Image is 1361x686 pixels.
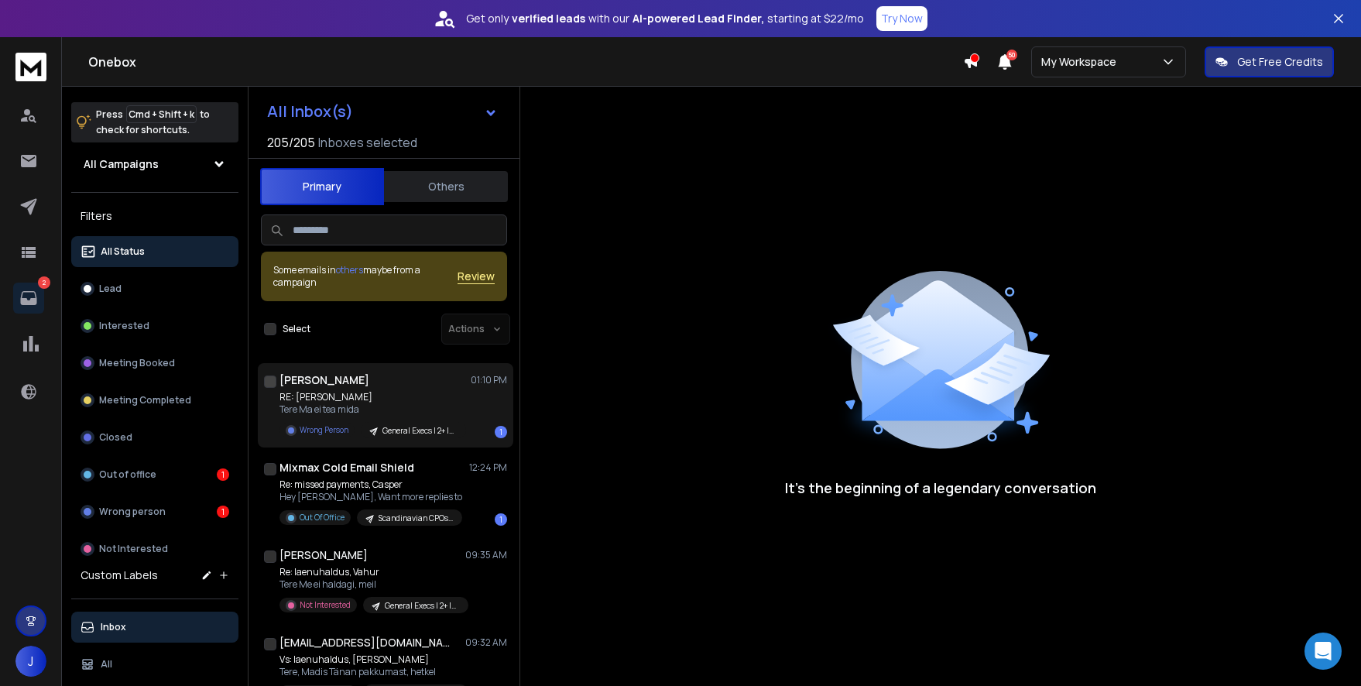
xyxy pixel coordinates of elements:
[267,104,353,119] h1: All Inbox(s)
[38,276,50,289] p: 2
[99,506,166,518] p: Wrong person
[279,403,465,416] p: Tere Ma ei tea mida
[71,459,238,490] button: Out of office1
[101,658,112,671] p: All
[1041,54,1123,70] p: My Workspace
[99,468,156,481] p: Out of office
[71,310,238,341] button: Interested
[279,391,465,403] p: RE: [PERSON_NAME]
[279,566,465,578] p: Re: laenuhaldus, Vahur
[881,11,923,26] p: Try Now
[633,11,764,26] strong: AI-powered Lead Finder,
[13,283,44,314] a: 2
[99,394,191,406] p: Meeting Completed
[15,53,46,81] img: logo
[458,269,495,284] button: Review
[382,425,457,437] p: General Execs | 2+ loans, min 40% maturity [DATE] | General Value Props | [DATE]
[88,53,963,71] h1: Onebox
[217,506,229,518] div: 1
[255,96,510,127] button: All Inbox(s)
[71,348,238,379] button: Meeting Booked
[273,264,458,289] div: Some emails in maybe from a campaign
[385,600,459,612] p: General Execs | 2+ loans, min 40% maturity [DATE] | General Value Props | [DATE]
[471,374,507,386] p: 01:10 PM
[469,461,507,474] p: 12:24 PM
[1304,633,1342,670] div: Open Intercom Messenger
[785,477,1096,499] p: It’s the beginning of a legendary conversation
[101,621,126,633] p: Inbox
[99,543,168,555] p: Not Interested
[379,513,453,524] p: Scandinavian CPOs/eMSPs | [DATE]
[217,468,229,481] div: 1
[318,133,417,152] h3: Inboxes selected
[260,168,384,205] button: Primary
[71,533,238,564] button: Not Interested
[279,547,368,563] h1: [PERSON_NAME]
[71,149,238,180] button: All Campaigns
[512,11,585,26] strong: verified leads
[15,646,46,677] button: J
[71,422,238,453] button: Closed
[466,11,864,26] p: Get only with our starting at $22/mo
[1205,46,1334,77] button: Get Free Credits
[96,107,210,138] p: Press to check for shortcuts.
[279,491,462,503] p: Hey [PERSON_NAME], Want more replies to
[71,385,238,416] button: Meeting Completed
[71,236,238,267] button: All Status
[495,426,507,438] div: 1
[384,170,508,204] button: Others
[1237,54,1323,70] p: Get Free Credits
[71,273,238,304] button: Lead
[465,636,507,649] p: 09:32 AM
[126,105,197,123] span: Cmd + Shift + k
[99,357,175,369] p: Meeting Booked
[279,653,465,666] p: Vs: laenuhaldus, [PERSON_NAME]
[1006,50,1017,60] span: 50
[267,133,315,152] span: 205 / 205
[279,635,450,650] h1: [EMAIL_ADDRESS][DOMAIN_NAME]
[81,568,158,583] h3: Custom Labels
[71,649,238,680] button: All
[84,156,159,172] h1: All Campaigns
[283,323,310,335] label: Select
[279,578,465,591] p: Tere Me ei haldagi, meil
[279,460,414,475] h1: Mixmax Cold Email Shield
[101,245,145,258] p: All Status
[71,496,238,527] button: Wrong person1
[336,263,363,276] span: others
[876,6,927,31] button: Try Now
[300,424,348,436] p: Wrong Person
[99,431,132,444] p: Closed
[300,599,351,611] p: Not Interested
[279,666,465,678] p: Tere, Madis Tänan pakkumast, hetkel
[279,372,369,388] h1: [PERSON_NAME]
[300,512,345,523] p: Out Of Office
[495,513,507,526] div: 1
[279,478,462,491] p: Re: missed payments, Casper
[99,320,149,332] p: Interested
[465,549,507,561] p: 09:35 AM
[71,612,238,643] button: Inbox
[99,283,122,295] p: Lead
[71,205,238,227] h3: Filters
